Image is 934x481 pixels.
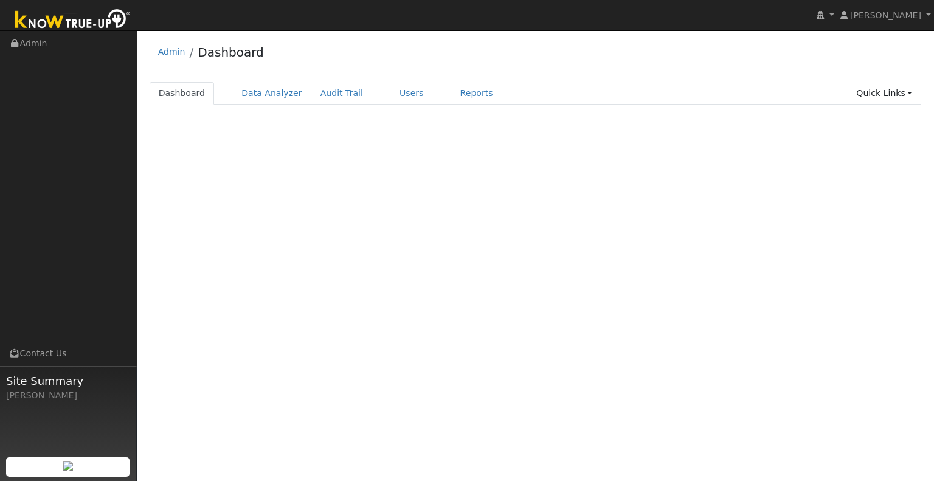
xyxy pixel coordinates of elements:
img: retrieve [63,461,73,471]
a: Dashboard [198,45,264,60]
a: Admin [158,47,185,57]
a: Users [390,82,433,105]
a: Data Analyzer [232,82,311,105]
span: [PERSON_NAME] [850,10,921,20]
span: Site Summary [6,373,130,389]
a: Audit Trail [311,82,372,105]
a: Dashboard [150,82,215,105]
div: [PERSON_NAME] [6,389,130,402]
img: Know True-Up [9,7,137,34]
a: Quick Links [847,82,921,105]
a: Reports [451,82,502,105]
